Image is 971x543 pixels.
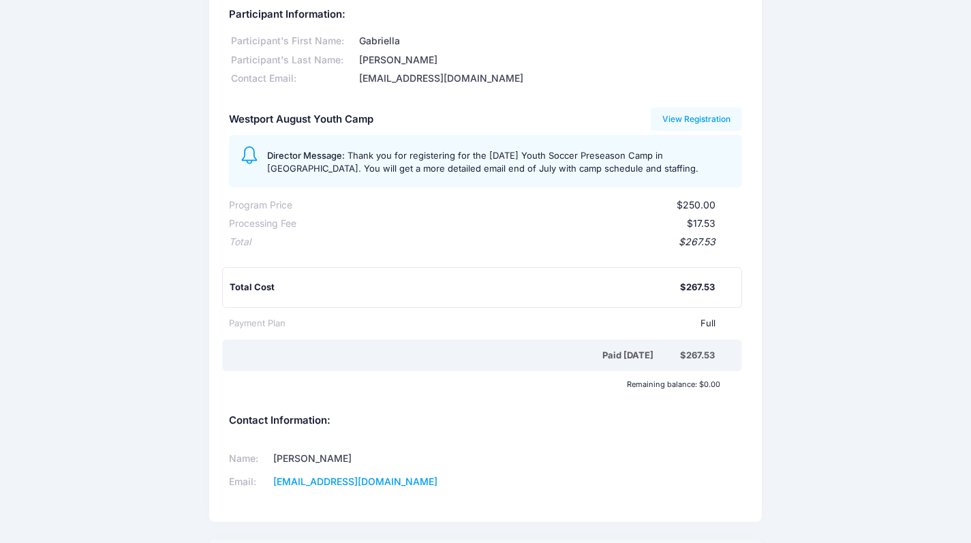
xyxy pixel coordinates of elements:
div: $267.53 [680,349,715,362]
h5: Westport August Youth Camp [229,114,373,126]
h5: Participant Information: [229,9,742,21]
div: $267.53 [251,235,715,249]
div: Gabriella [357,34,742,48]
h5: Contact Information: [229,415,742,427]
a: [EMAIL_ADDRESS][DOMAIN_NAME] [273,476,437,487]
div: Processing Fee [229,217,296,231]
td: Email: [229,470,268,493]
span: $250.00 [677,199,715,211]
span: Director Message: [267,150,345,161]
span: Thank you for registering for the [DATE] Youth Soccer Preseason Camp in [GEOGRAPHIC_DATA]. You wi... [267,150,698,174]
div: $267.53 [680,281,715,294]
div: Total Cost [230,281,680,294]
div: Payment Plan [229,317,286,330]
div: Remaining balance: $0.00 [222,380,726,388]
div: Paid [DATE] [232,349,680,362]
a: View Registration [651,108,743,131]
div: Contact Email: [229,72,357,86]
div: Participant's Last Name: [229,53,357,67]
div: [EMAIL_ADDRESS][DOMAIN_NAME] [357,72,742,86]
td: Name: [229,447,268,470]
td: [PERSON_NAME] [268,447,467,470]
div: Program Price [229,198,292,213]
div: [PERSON_NAME] [357,53,742,67]
div: Participant's First Name: [229,34,357,48]
div: Total [229,235,251,249]
div: Full [286,317,715,330]
div: $17.53 [296,217,715,231]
